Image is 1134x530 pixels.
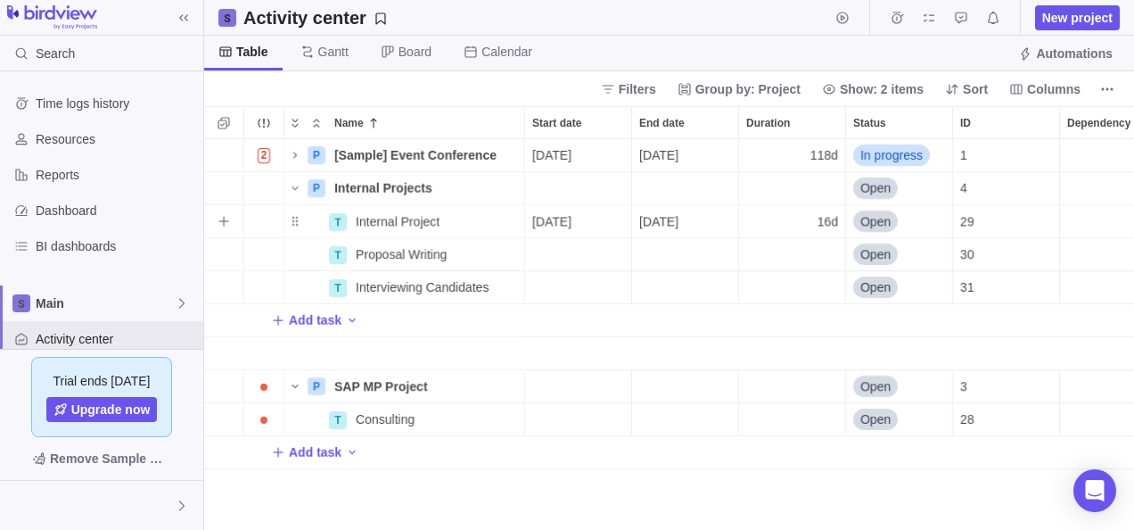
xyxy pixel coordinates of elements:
div: ID [953,370,1060,403]
div: Trouble indication [244,139,284,172]
span: Group by: Project [670,77,808,102]
div: Name [327,107,524,138]
div: T [329,246,347,264]
div: [Sample] Event Conference [327,139,524,171]
span: 31 [960,278,974,296]
div: End date [632,403,739,436]
div: Duration [739,172,846,205]
span: Sort [938,77,995,102]
span: Remove Sample Data [14,444,189,473]
span: Resources [36,130,196,148]
a: My assignments [916,13,941,28]
div: T [329,279,347,297]
span: Dashboard [36,202,196,219]
span: Dependency [1067,114,1130,132]
div: 28 [953,403,1059,435]
span: Internal Projects [334,179,432,197]
span: Search [36,45,75,62]
span: 28 [960,410,974,428]
div: P [308,179,325,197]
div: Duration [739,403,846,436]
div: Duration [739,337,846,370]
span: Filters [594,77,663,102]
span: Open [860,212,891,230]
div: End date [632,205,739,238]
div: 3 [953,370,1059,402]
div: Internal Project [349,205,524,237]
span: Open [860,278,891,296]
div: Duration [739,238,846,271]
div: Duration [739,139,846,172]
div: Start date [525,337,632,370]
span: Table [236,43,268,61]
span: Board [399,43,431,61]
span: Open [860,179,891,197]
span: Calendar [481,43,532,61]
div: Start date [525,172,632,205]
span: [DATE] [639,146,678,164]
div: Trouble indication [244,403,284,436]
span: Start date [532,114,581,132]
span: Number of activities at risk [251,143,278,168]
div: 29 [953,205,1059,237]
div: Status [846,205,953,238]
div: 1 [953,139,1059,171]
span: Add sub-activity [211,209,236,234]
div: Duration [739,107,845,138]
span: Add task [289,311,341,329]
span: Add activity [345,440,359,465]
div: Status [846,172,953,205]
div: End date [632,337,739,370]
span: Open [860,377,891,395]
span: Main [36,294,175,312]
span: Open [860,245,891,263]
span: Expand [284,111,306,136]
span: Add activity [345,308,359,333]
div: P [308,377,325,395]
div: Consulting [349,403,524,435]
span: 16d [818,212,838,230]
span: End date [639,114,685,132]
span: Time logs [884,5,909,30]
div: End date [632,107,738,138]
span: Open [860,410,891,428]
span: [DATE] [639,212,678,230]
div: ID [953,271,1060,304]
a: Notifications [981,13,1006,28]
div: 4 [953,172,1059,204]
div: Name [284,139,525,172]
a: Approval requests [949,13,974,28]
div: End date [632,370,739,403]
div: P [308,146,325,164]
div: End date [632,139,739,172]
div: Name [284,337,525,370]
div: ID [953,337,1060,370]
div: Open [846,403,952,435]
div: End date [632,271,739,304]
div: Status [846,370,953,403]
div: T [329,411,347,429]
span: Add task [289,443,341,461]
span: My assignments [916,5,941,30]
div: Open [846,172,952,204]
span: Add task [271,440,341,465]
div: End date [632,238,739,271]
div: Open [846,370,952,402]
span: Approval requests [949,5,974,30]
span: Group by: Project [695,80,801,98]
span: Trial ends [DATE] [53,372,151,390]
span: Upgrade now [71,401,151,418]
span: SAP MP Project [334,377,428,395]
div: End date [632,172,739,205]
span: More actions [1095,77,1120,102]
span: In progress [860,146,923,164]
span: Proposal Writing [356,245,447,263]
span: 118d [810,146,838,164]
div: Name [284,238,525,271]
div: Trouble indication [244,205,284,238]
div: Internal Projects [327,172,524,204]
span: BI dashboards [36,237,196,255]
div: T [329,213,347,231]
span: Show: 2 items [815,77,931,102]
div: Name [284,172,525,205]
